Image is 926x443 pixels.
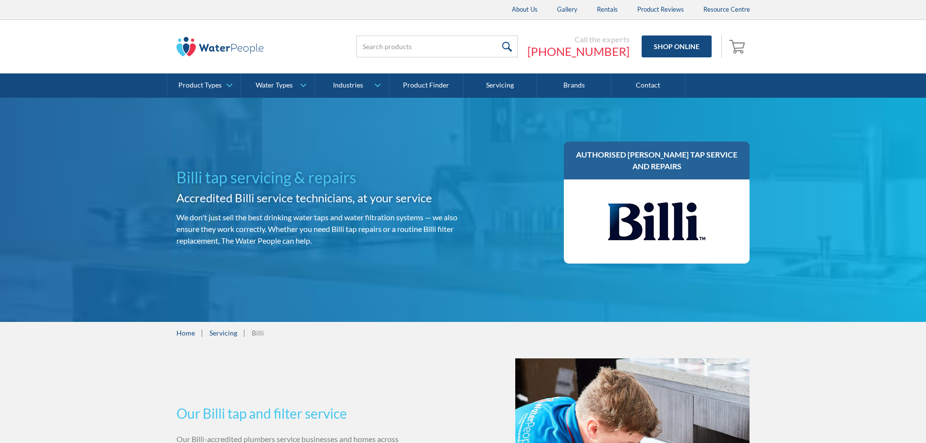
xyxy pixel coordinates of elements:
[242,327,247,338] div: |
[642,35,712,57] a: Shop Online
[527,35,629,44] div: Call the experts
[167,73,241,98] a: Product Types
[200,327,205,338] div: |
[252,328,264,338] div: Billi
[527,44,629,59] a: [PHONE_NUMBER]
[241,73,314,98] a: Water Types
[574,149,740,172] h3: Authorised [PERSON_NAME] tap service and repairs
[176,189,459,207] h2: Accredited Billi service technicians, at your service
[178,81,222,89] div: Product Types
[176,328,195,338] a: Home
[463,73,537,98] a: Servicing
[176,403,459,424] h3: Our Billi tap and filter service
[727,35,750,58] a: Open empty cart
[612,73,685,98] a: Contact
[356,35,518,57] input: Search products
[256,81,293,89] div: Water Types
[176,37,264,56] img: The Water People
[537,73,611,98] a: Brands
[333,81,363,89] div: Industries
[729,38,748,54] img: shopping cart
[176,212,459,247] p: We don't just sell the best drinking water taps and water filtration systems — we also ensure the...
[210,328,237,338] a: Servicing
[176,166,459,189] h1: Billi tap servicing & repairs
[315,73,388,98] a: Industries
[389,73,463,98] a: Product Finder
